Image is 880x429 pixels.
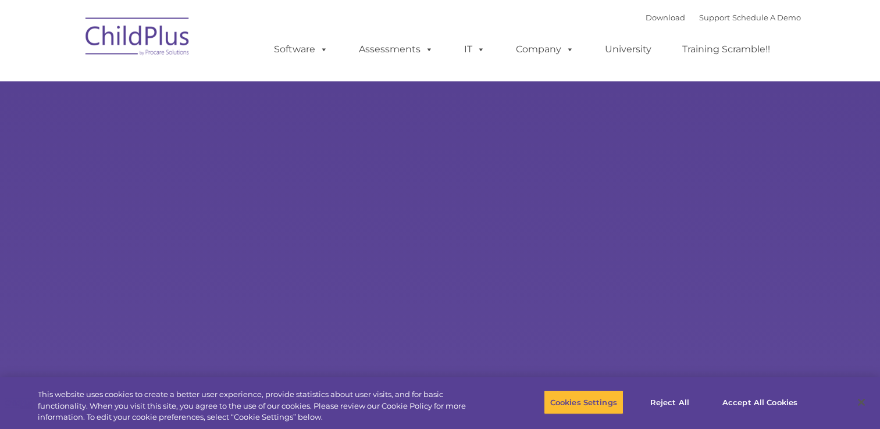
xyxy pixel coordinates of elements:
a: University [593,38,663,61]
a: Training Scramble!! [671,38,782,61]
img: ChildPlus by Procare Solutions [80,9,196,67]
button: Cookies Settings [544,390,624,414]
a: Download [646,13,685,22]
a: Software [262,38,340,61]
button: Close [849,389,874,415]
button: Accept All Cookies [716,390,804,414]
a: Support [699,13,730,22]
a: Schedule A Demo [732,13,801,22]
button: Reject All [633,390,706,414]
font: | [646,13,801,22]
a: Company [504,38,586,61]
a: IT [453,38,497,61]
div: This website uses cookies to create a better user experience, provide statistics about user visit... [38,389,484,423]
a: Assessments [347,38,445,61]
